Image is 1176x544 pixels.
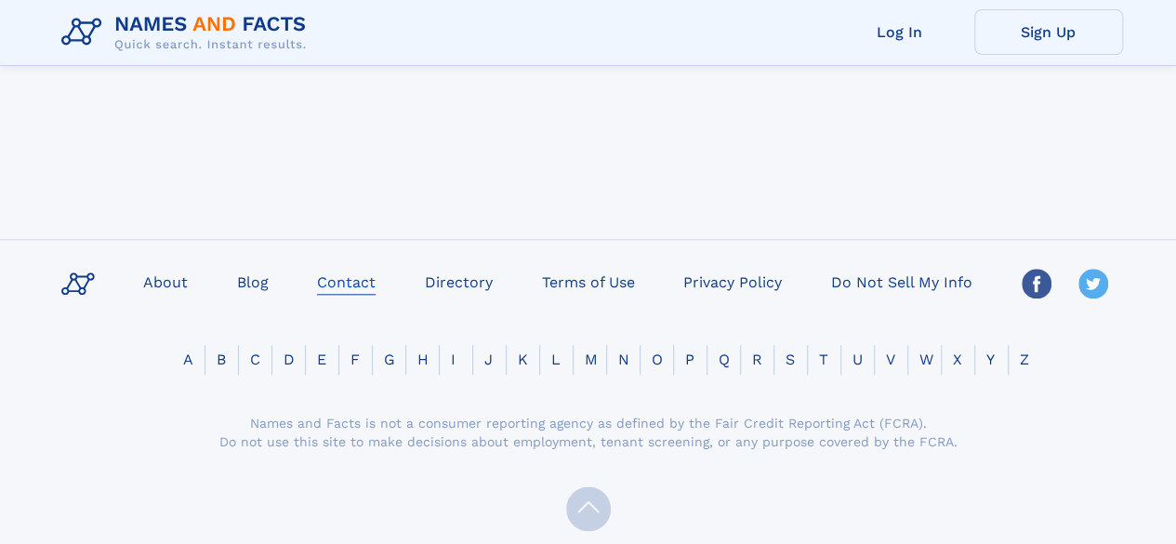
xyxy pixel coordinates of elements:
[306,351,337,368] a: E
[205,351,237,368] a: B
[875,351,906,368] a: V
[373,351,406,368] a: G
[607,351,641,368] a: N
[841,351,874,368] a: U
[974,9,1123,55] a: Sign Up
[417,268,500,295] a: Directory
[339,351,371,368] a: F
[826,9,974,55] a: Log In
[440,351,467,368] a: I
[310,268,383,295] a: Contact
[908,351,945,368] a: W
[507,351,539,368] a: K
[808,351,839,368] a: T
[824,268,980,295] a: Do Not Sell My Info
[54,7,322,58] img: Logo Names and Facts
[674,351,706,368] a: P
[1022,269,1051,299] img: Facebook
[774,351,806,368] a: S
[1009,351,1040,368] a: Z
[272,351,306,368] a: D
[239,351,271,368] a: C
[641,351,674,368] a: O
[707,351,741,368] a: Q
[473,351,504,368] a: J
[975,351,1006,368] a: Y
[741,351,773,368] a: R
[172,351,205,368] a: A
[230,268,276,295] a: Blog
[942,351,973,368] a: X
[574,351,609,368] a: M
[540,351,572,368] a: L
[676,268,789,295] a: Privacy Policy
[217,414,960,451] div: Names and Facts is not a consumer reporting agency as defined by the Fair Credit Reporting Act (F...
[406,351,440,368] a: H
[136,268,195,295] a: About
[535,268,642,295] a: Terms of Use
[1078,269,1108,299] img: Twitter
